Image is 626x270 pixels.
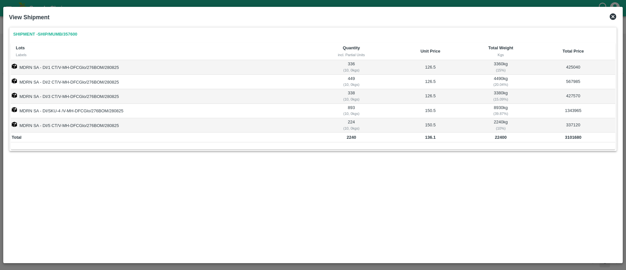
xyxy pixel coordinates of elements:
[312,60,390,74] td: 336
[312,104,390,118] td: 893
[343,45,360,50] b: Quantity
[312,118,390,133] td: 224
[565,135,582,140] b: 3101680
[12,107,17,112] img: box
[390,60,470,74] td: 126.5
[471,125,530,131] div: ( 10 %)
[390,118,470,133] td: 150.5
[12,78,17,84] img: box
[11,29,80,40] a: Shipment -SHIP/MUMB/357600
[314,67,389,73] div: ( 10, 0 kgs)
[488,45,513,50] b: Total Weight
[16,45,25,50] b: Lots
[11,75,313,89] td: MDRN SA - DI/2 CT/V-MH-DFCGlo/276BOM/280825
[562,49,584,54] b: Total Price
[312,89,390,103] td: 338
[531,75,616,89] td: 567985
[12,93,17,98] img: box
[470,118,531,133] td: 2240 kg
[314,96,389,102] div: ( 10, 0 kgs)
[495,135,507,140] b: 22400
[470,89,531,103] td: 3380 kg
[11,118,313,133] td: MDRN SA - DI/5 CT/V-MH-DFCGlo/276BOM/280825
[11,104,313,118] td: MDRN SA - DI/SKU-4 /V-MH-DFCGlo/276BOM/280825
[531,104,616,118] td: 1343965
[11,89,313,103] td: MDRN SA - DI/3 CT/V-MH-DFCGlo/276BOM/280825
[470,104,531,118] td: 8930 kg
[470,75,531,89] td: 4490 kg
[421,49,440,54] b: Unit Price
[471,82,530,87] div: ( 20.04 %)
[471,67,530,73] div: ( 15 %)
[476,52,526,58] div: Kgs
[425,135,436,140] b: 136.1
[471,96,530,102] div: ( 15.09 %)
[531,60,616,74] td: 425040
[470,60,531,74] td: 3360 kg
[12,135,22,140] b: Total
[347,135,356,140] b: 2240
[314,111,389,117] div: ( 10, 0 kgs)
[531,89,616,103] td: 427570
[12,122,17,127] img: box
[390,75,470,89] td: 126.5
[12,64,17,69] img: box
[11,60,313,74] td: MDRN SA - DI/1 CT/V-MH-DFCGlo/276BOM/280825
[312,75,390,89] td: 449
[16,52,307,58] div: Labels
[531,118,616,133] td: 337120
[471,111,530,117] div: ( 39.87 %)
[314,82,389,87] div: ( 10, 0 kgs)
[390,104,470,118] td: 150.5
[314,125,389,131] div: ( 10, 0 kgs)
[390,89,470,103] td: 126.5
[9,14,50,21] b: View Shipment
[318,52,385,58] div: incl. Partial Units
